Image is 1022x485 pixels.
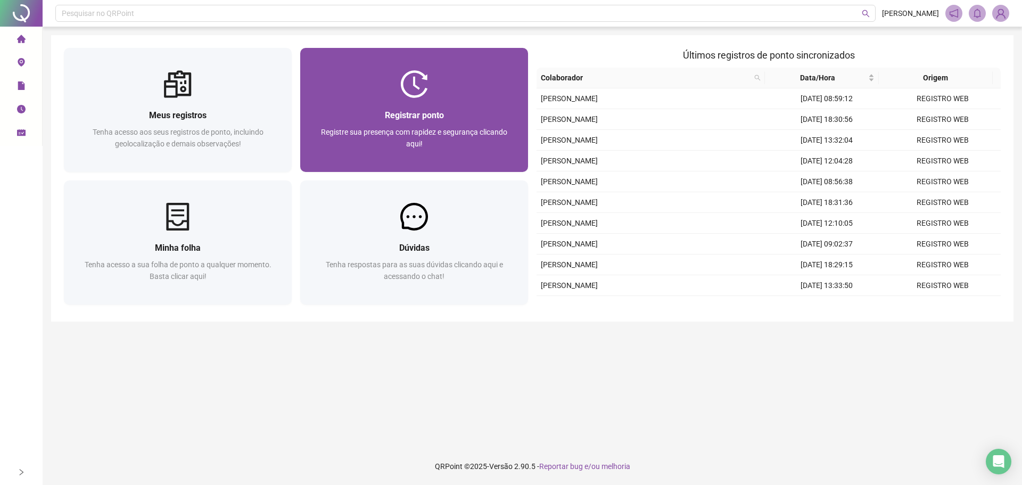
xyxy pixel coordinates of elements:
[765,68,879,88] th: Data/Hora
[993,5,1009,21] img: 86158
[769,151,885,171] td: [DATE] 12:04:28
[149,110,207,120] span: Meus registros
[972,9,982,18] span: bell
[64,180,292,305] a: Minha folhaTenha acesso a sua folha de ponto a qualquer momento. Basta clicar aqui!
[769,234,885,254] td: [DATE] 09:02:37
[885,151,1001,171] td: REGISTRO WEB
[385,110,444,120] span: Registrar ponto
[885,254,1001,275] td: REGISTRO WEB
[754,75,761,81] span: search
[769,130,885,151] td: [DATE] 13:32:04
[769,88,885,109] td: [DATE] 08:59:12
[17,77,26,98] span: file
[541,94,598,103] span: [PERSON_NAME]
[93,128,263,148] span: Tenha acesso aos seus registros de ponto, incluindo geolocalização e demais observações!
[17,100,26,121] span: clock-circle
[541,219,598,227] span: [PERSON_NAME]
[769,296,885,317] td: [DATE] 12:17:06
[949,9,959,18] span: notification
[986,449,1011,474] div: Open Intercom Messenger
[885,275,1001,296] td: REGISTRO WEB
[885,213,1001,234] td: REGISTRO WEB
[541,260,598,269] span: [PERSON_NAME]
[683,50,855,61] span: Últimos registros de ponto sincronizados
[769,213,885,234] td: [DATE] 12:10:05
[17,53,26,75] span: environment
[769,192,885,213] td: [DATE] 18:31:36
[541,72,750,84] span: Colaborador
[300,48,528,172] a: Registrar pontoRegistre sua presença com rapidez e segurança clicando aqui!
[300,180,528,305] a: DúvidasTenha respostas para as suas dúvidas clicando aqui e acessando o chat!
[541,115,598,124] span: [PERSON_NAME]
[885,130,1001,151] td: REGISTRO WEB
[885,109,1001,130] td: REGISTRO WEB
[885,171,1001,192] td: REGISTRO WEB
[769,171,885,192] td: [DATE] 08:56:38
[85,260,271,281] span: Tenha acesso a sua folha de ponto a qualquer momento. Basta clicar aqui!
[769,72,866,84] span: Data/Hora
[885,192,1001,213] td: REGISTRO WEB
[155,243,201,253] span: Minha folha
[399,243,430,253] span: Dúvidas
[17,30,26,51] span: home
[862,10,870,18] span: search
[885,88,1001,109] td: REGISTRO WEB
[541,177,598,186] span: [PERSON_NAME]
[879,68,993,88] th: Origem
[885,296,1001,317] td: REGISTRO WEB
[489,462,513,471] span: Versão
[321,128,507,148] span: Registre sua presença com rapidez e segurança clicando aqui!
[541,240,598,248] span: [PERSON_NAME]
[882,7,939,19] span: [PERSON_NAME]
[541,157,598,165] span: [PERSON_NAME]
[541,281,598,290] span: [PERSON_NAME]
[769,254,885,275] td: [DATE] 18:29:15
[43,448,1022,485] footer: QRPoint © 2025 - 2.90.5 -
[769,109,885,130] td: [DATE] 18:30:56
[17,124,26,145] span: schedule
[64,48,292,172] a: Meus registrosTenha acesso aos seus registros de ponto, incluindo geolocalização e demais observa...
[539,462,630,471] span: Reportar bug e/ou melhoria
[752,70,763,86] span: search
[541,136,598,144] span: [PERSON_NAME]
[885,234,1001,254] td: REGISTRO WEB
[326,260,503,281] span: Tenha respostas para as suas dúvidas clicando aqui e acessando o chat!
[769,275,885,296] td: [DATE] 13:33:50
[541,198,598,207] span: [PERSON_NAME]
[18,468,25,476] span: right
